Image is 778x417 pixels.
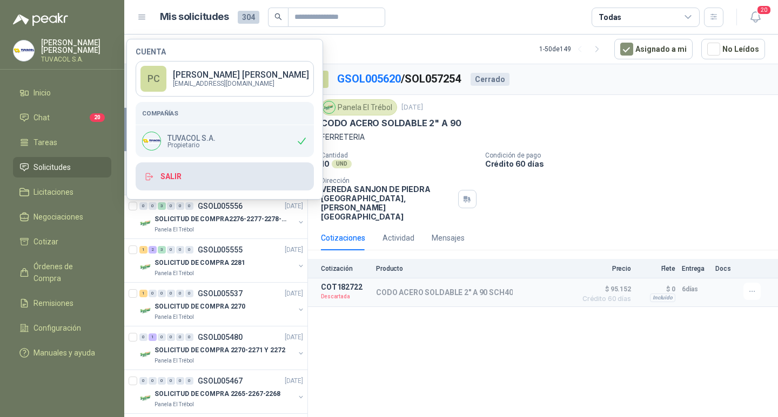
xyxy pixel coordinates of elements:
[682,265,709,272] p: Entrega
[139,304,152,317] img: Company Logo
[13,207,111,227] a: Negociaciones
[149,377,157,385] div: 0
[139,287,305,322] a: 1 0 0 0 0 0 GSOL005537[DATE] Company LogoSOLICITUD DE COMPRA 2270Panela El Trébol
[337,71,462,87] p: / SOL057254
[638,283,675,296] p: $ 0
[90,113,105,122] span: 20
[13,157,111,177] a: Solicitudes
[432,232,465,244] div: Mensajes
[167,134,216,142] p: TUVACOL S.A.
[13,83,111,103] a: Inicio
[155,357,194,365] p: Panela El Trébol
[33,236,58,248] span: Cotizar
[599,11,621,23] div: Todas
[13,182,111,202] a: Licitaciones
[136,48,314,56] h4: Cuenta
[143,132,160,150] img: Company Logo
[41,56,111,63] p: TUVACOL S.A.
[285,376,303,386] p: [DATE]
[155,313,194,322] p: Panela El Trébol
[274,13,282,20] span: search
[401,102,423,113] p: [DATE]
[321,131,765,143] p: FERRETERIA
[158,202,166,210] div: 3
[167,246,175,254] div: 0
[149,246,157,254] div: 2
[321,152,477,159] p: Cantidad
[577,283,631,296] span: $ 95.152
[158,290,166,297] div: 0
[321,184,454,221] p: VEREDA SANJON DE PIEDRA [GEOGRAPHIC_DATA] , [PERSON_NAME][GEOGRAPHIC_DATA]
[160,9,229,25] h1: Mis solicitudes
[33,261,101,284] span: Órdenes de Compra
[33,136,57,148] span: Tareas
[158,246,166,254] div: 3
[13,231,111,252] a: Cotizar
[485,152,774,159] p: Condición de pago
[155,225,194,234] p: Panela El Trébol
[185,333,193,341] div: 0
[185,202,193,210] div: 0
[139,243,305,278] a: 1 2 3 0 0 0 GSOL005555[DATE] Company LogoSOLICITUD DE COMPRA 2281Panela El Trébol
[650,293,675,302] div: Incluido
[139,348,152,361] img: Company Logo
[383,232,414,244] div: Actividad
[198,290,243,297] p: GSOL005537
[539,40,606,58] div: 1 - 50 de 149
[176,333,184,341] div: 0
[41,39,111,54] p: [PERSON_NAME] [PERSON_NAME]
[485,159,774,168] p: Crédito 60 días
[139,246,147,254] div: 1
[167,377,175,385] div: 0
[173,71,309,79] p: [PERSON_NAME] [PERSON_NAME]
[139,202,147,210] div: 0
[332,160,352,168] div: UND
[176,246,184,254] div: 0
[176,377,184,385] div: 0
[33,161,71,173] span: Solicitudes
[167,290,175,297] div: 0
[149,202,157,210] div: 0
[139,333,147,341] div: 0
[13,13,68,26] img: Logo peakr
[577,296,631,302] span: Crédito 60 días
[173,80,309,87] p: [EMAIL_ADDRESS][DOMAIN_NAME]
[139,374,305,409] a: 0 0 0 0 0 0 GSOL005467[DATE] Company LogoSOLICITUD DE COMPRA 2265-2267-2268Panela El Trébol
[139,331,305,365] a: 0 1 0 0 0 0 GSOL005480[DATE] Company LogoSOLICITUD DE COMPRA 2270-2271 Y 2272Panela El Trébol
[321,99,397,115] div: Panela El Trébol
[376,265,571,272] p: Producto
[238,11,259,24] span: 304
[139,377,147,385] div: 0
[185,290,193,297] div: 0
[139,290,147,297] div: 1
[198,202,243,210] p: GSOL005556
[198,246,243,254] p: GSOL005555
[185,246,193,254] div: 0
[471,73,509,86] div: Cerrado
[285,245,303,255] p: [DATE]
[139,261,152,274] img: Company Logo
[139,392,152,405] img: Company Logo
[285,289,303,299] p: [DATE]
[14,40,34,61] img: Company Logo
[746,8,765,27] button: 20
[321,291,370,302] p: Descartada
[13,256,111,289] a: Órdenes de Compra
[139,217,152,230] img: Company Logo
[176,202,184,210] div: 0
[321,232,365,244] div: Cotizaciones
[638,265,675,272] p: Flete
[167,202,175,210] div: 0
[33,112,50,124] span: Chat
[13,343,111,363] a: Manuales y ayuda
[376,288,513,297] p: CODO ACERO SOLDABLE 2" A 90 SCH40
[682,283,709,296] p: 6 días
[13,318,111,338] a: Configuración
[136,125,314,157] div: Company LogoTUVACOL S.A.Propietario
[13,132,111,153] a: Tareas
[155,258,245,268] p: SOLICITUD DE COMPRA 2281
[285,201,303,211] p: [DATE]
[149,290,157,297] div: 0
[198,377,243,385] p: GSOL005467
[176,290,184,297] div: 0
